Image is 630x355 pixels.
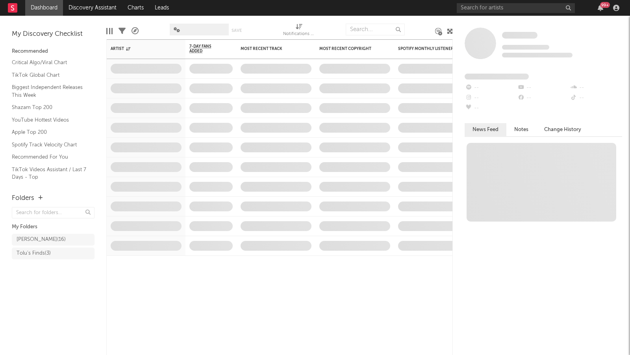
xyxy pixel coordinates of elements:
a: Tolu's Finds(3) [12,248,94,259]
span: 7-Day Fans Added [189,44,221,54]
a: Spotify Track Velocity Chart [12,141,87,149]
a: Some Artist [502,31,537,39]
div: Most Recent Track [241,46,300,51]
div: -- [465,103,517,113]
div: -- [570,83,622,93]
a: Critical Algo/Viral Chart [12,58,87,67]
div: [PERSON_NAME] ( 16 ) [17,235,66,244]
a: Recommended For You [12,153,87,161]
div: My Discovery Checklist [12,30,94,39]
span: Tracking Since: [DATE] [502,45,549,50]
div: Artist [111,46,170,51]
div: -- [517,83,569,93]
input: Search... [346,24,405,35]
div: Most Recent Copyright [319,46,378,51]
a: Shazam Top 200 [12,103,87,112]
div: A&R Pipeline [132,20,139,43]
div: Filters [119,20,126,43]
div: -- [465,93,517,103]
div: -- [517,93,569,103]
div: Spotify Monthly Listeners [398,46,457,51]
a: Biggest Independent Releases This Week [12,83,87,99]
button: 99+ [598,5,603,11]
div: Notifications (Artist) [283,30,315,39]
a: TikTok Videos Assistant / Last 7 Days - Top [12,165,87,181]
button: Change History [536,123,589,136]
button: Save [232,28,242,33]
span: 0 fans last week [502,53,573,57]
a: Apple Top 200 [12,128,87,137]
div: My Folders [12,222,94,232]
input: Search for folders... [12,207,94,218]
div: Folders [12,194,34,203]
a: [PERSON_NAME](16) [12,234,94,246]
a: YouTube Hottest Videos [12,116,87,124]
div: Recommended [12,47,94,56]
span: Fans Added by Platform [465,74,529,80]
div: 99 + [600,2,610,8]
div: Notifications (Artist) [283,20,315,43]
div: -- [465,83,517,93]
input: Search for artists [457,3,575,13]
a: TikTok Global Chart [12,71,87,80]
button: Notes [506,123,536,136]
div: Edit Columns [106,20,113,43]
div: Tolu's Finds ( 3 ) [17,249,51,258]
div: -- [570,93,622,103]
button: News Feed [465,123,506,136]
